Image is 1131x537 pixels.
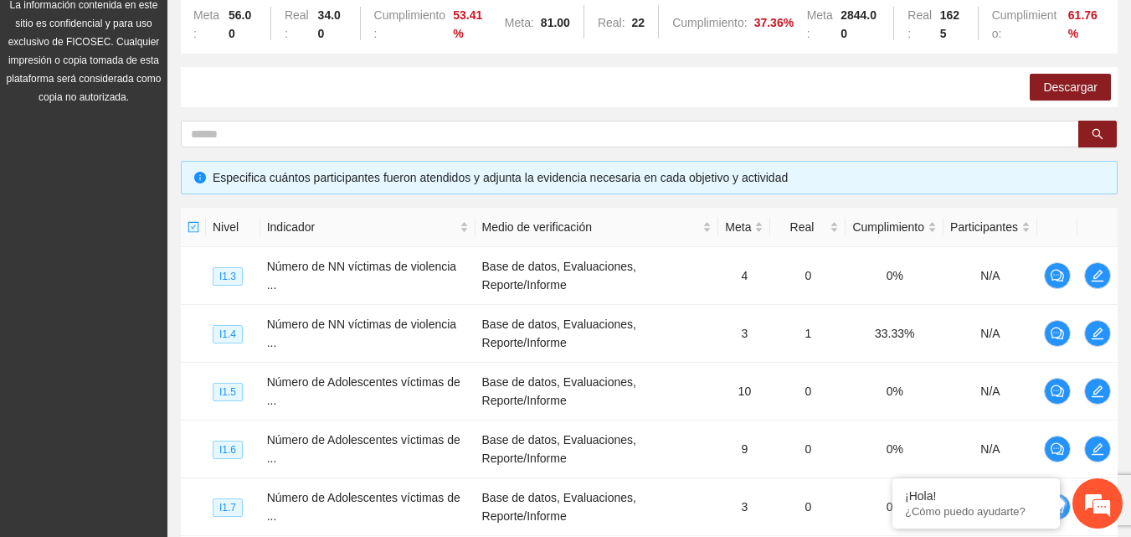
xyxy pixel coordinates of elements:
span: I1.6 [213,441,243,459]
span: Descargar [1043,78,1098,96]
th: Participantes [943,208,1037,247]
td: N/A [943,247,1037,305]
div: ¡Hola! [905,489,1047,503]
td: 0 [770,421,846,478]
strong: 2844.00 [841,8,877,40]
td: 0% [846,421,943,478]
td: N/A [943,421,1037,478]
span: Número de Adolescentes víctimas de ... [267,433,460,465]
span: Participantes [950,218,1018,236]
span: Número de NN víctimas de violencia ... [267,318,456,349]
td: N/A [943,363,1037,421]
button: comment [1044,262,1071,289]
button: Descargar [1030,74,1111,101]
td: 1 [770,305,846,363]
span: Real [777,218,826,236]
td: 0 [770,247,846,305]
td: N/A [943,305,1037,363]
span: Cumplimiento: [992,8,1057,40]
td: 4 [718,247,770,305]
span: Cumplimiento: [374,8,446,40]
strong: 34.00 [318,8,341,40]
th: Indicador [260,208,476,247]
strong: 81.00 [541,16,570,29]
th: Medio de verificación [476,208,719,247]
td: 9 [718,421,770,478]
span: Número de NN víctimas de violencia ... [267,260,456,292]
span: Estamos en línea. [97,174,231,343]
span: I1.3 [213,267,243,286]
button: edit [1084,436,1111,462]
button: search [1078,121,1117,147]
button: edit [1084,378,1111,405]
th: Real [770,208,846,247]
span: edit [1085,442,1110,456]
td: Base de datos, Evaluaciones, Reporte/Informe [476,363,719,421]
span: info-circle [194,172,206,183]
td: 0% [846,478,943,536]
span: search [1092,128,1103,142]
div: Minimizar ventana de chat en vivo [275,8,315,49]
span: Indicador [267,218,456,236]
span: Real: [285,8,309,40]
button: comment [1044,378,1071,405]
button: edit [1084,320,1111,347]
td: 0% [846,363,943,421]
th: Cumplimiento [846,208,943,247]
th: Meta [718,208,770,247]
strong: 37.36 % [754,16,794,29]
span: Meta: [193,8,219,40]
button: edit [1084,262,1111,289]
td: 33.33% [846,305,943,363]
span: Medio de verificación [482,218,700,236]
td: Base de datos, Evaluaciones, Reporte/Informe [476,305,719,363]
td: 0 [770,363,846,421]
span: I1.4 [213,325,243,343]
textarea: Escriba su mensaje y pulse “Intro” [8,359,319,417]
span: I1.5 [213,383,243,401]
span: Meta: [505,16,534,29]
span: Número de Adolescentes víctimas de ... [267,375,460,407]
td: 0 [770,478,846,536]
div: Especifica cuántos participantes fueron atendidos y adjunta la evidencia necesaria en cada objeti... [213,168,1104,187]
span: Número de Adolescentes víctimas de ... [267,491,460,523]
td: Base de datos, Evaluaciones, Reporte/Informe [476,247,719,305]
span: Cumplimiento [852,218,924,236]
button: comment [1044,436,1071,462]
strong: 53.41 % [453,8,482,40]
td: 0% [846,247,943,305]
p: ¿Cómo puedo ayudarte? [905,505,1047,518]
th: Nivel [206,208,260,247]
strong: 1625 [940,8,959,40]
strong: 61.76 % [1068,8,1098,40]
strong: 56.00 [229,8,251,40]
td: 10 [718,363,770,421]
div: Chatee con nosotros ahora [87,85,281,107]
span: edit [1085,385,1110,398]
span: Real: [907,8,932,40]
span: Real: [598,16,625,29]
span: edit [1085,269,1110,282]
button: comment [1044,320,1071,347]
span: Meta: [807,8,833,40]
span: check-square [188,221,199,233]
span: I1.7 [213,498,243,517]
td: 3 [718,478,770,536]
span: Cumplimiento: [672,16,747,29]
td: Base de datos, Evaluaciones, Reporte/Informe [476,478,719,536]
td: Base de datos, Evaluaciones, Reporte/Informe [476,421,719,478]
span: Meta [725,218,751,236]
strong: 22 [632,16,645,29]
td: 3 [718,305,770,363]
span: edit [1085,327,1110,340]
